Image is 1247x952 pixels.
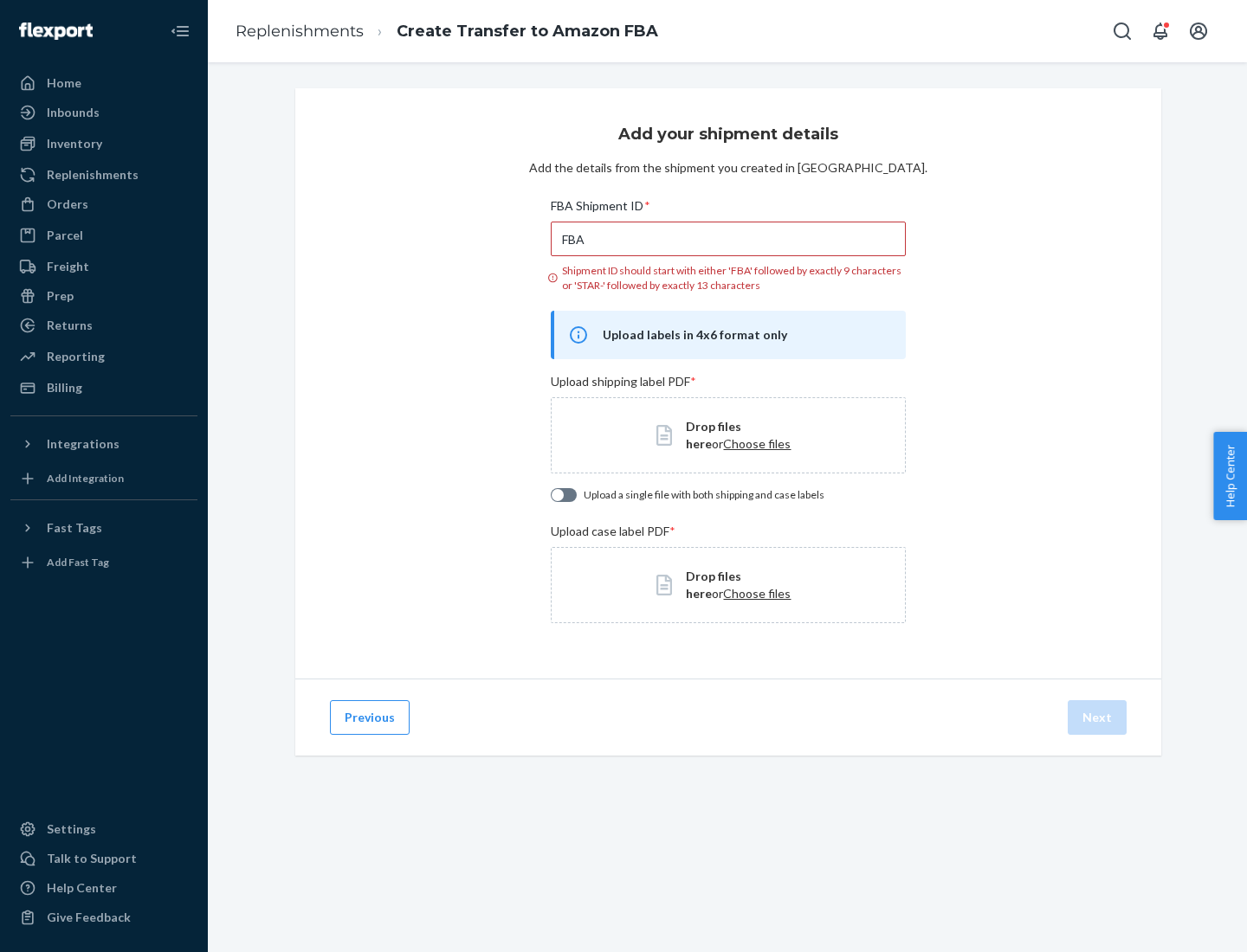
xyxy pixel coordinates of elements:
[10,69,197,97] a: Home
[10,374,197,402] a: Billing
[47,519,102,537] div: Fast Tags
[222,6,672,57] ol: breadcrumbs
[551,263,905,293] div: Shipment ID should start with either 'FBA' followed by exactly 9 characters or 'STAR-' followed b...
[10,190,197,218] a: Orders
[10,222,197,249] a: Parcel
[163,14,197,48] button: Close Navigation
[584,487,824,502] p: Upload a single file with both shipping and case labels
[618,123,838,145] h3: Add your shipment details
[47,820,96,838] div: Settings
[47,909,131,926] div: Give Feedback
[551,523,905,540] label: Upload case label PDF
[723,436,791,451] span: Choose files
[47,196,88,213] div: Orders
[551,197,650,222] span: FBA Shipment ID
[1068,700,1127,735] button: Next
[10,465,197,492] a: Add Integration
[236,22,364,41] a: Replenishments
[10,130,197,158] a: Inventory
[686,569,741,601] span: Drop files here
[10,430,197,458] button: Integrations
[10,99,197,126] a: Inbounds
[47,435,120,453] div: Integrations
[330,700,410,735] button: Previous
[47,379,82,396] div: Billing
[712,436,723,451] span: or
[47,74,81,92] div: Home
[47,135,102,152] div: Inventory
[10,282,197,310] a: Prep
[10,312,197,339] a: Returns
[10,845,197,872] a: Talk to Support
[603,325,884,345] span: Upload labels in 4x6 format only
[551,222,905,256] input: FBA Shipment ID* Shipment ID should start with either 'FBA' followed by exactly 9 characters or '...
[19,23,93,40] img: Flexport logo
[10,549,197,576] a: Add Fast Tag
[10,904,197,931] button: Give Feedback
[10,874,197,902] a: Help Center
[47,104,100,121] div: Inbounds
[397,22,658,41] a: Create Transfer to Amazon FBA
[10,815,197,843] a: Settings
[47,227,83,244] div: Parcel
[10,161,197,189] a: Replenishments
[47,879,117,897] div: Help Center
[47,166,139,183] div: Replenishments
[551,373,905,390] label: Upload shipping label PDF
[10,514,197,542] button: Fast Tags
[1213,432,1247,520] button: Help Center
[529,159,927,177] div: Add the details from the shipment you created in [GEOGRAPHIC_DATA].
[1105,14,1140,48] button: Open Search Box
[47,317,93,334] div: Returns
[10,253,197,280] a: Freight
[712,586,723,601] span: or
[47,555,109,569] div: Add Fast Tag
[1181,14,1216,48] button: Open account menu
[723,586,791,601] span: Choose files
[1143,14,1178,48] button: Open notifications
[686,419,741,451] span: Drop files here
[47,850,137,867] div: Talk to Support
[47,471,124,486] div: Add Integration
[47,258,89,275] div: Freight
[47,287,74,305] div: Prep
[47,348,105,365] div: Reporting
[10,343,197,370] a: Reporting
